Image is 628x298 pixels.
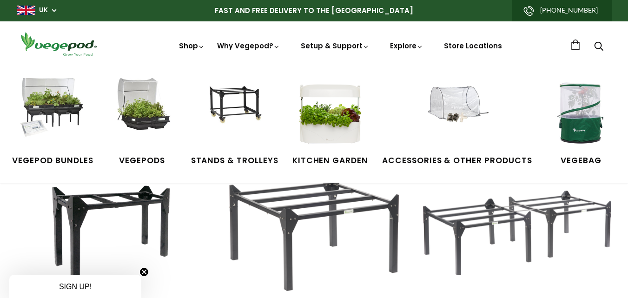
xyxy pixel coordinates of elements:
span: Vegepods [107,155,177,167]
a: Store Locations [444,41,502,51]
a: VegeBag [546,78,616,166]
img: Kitchen Garden [295,78,365,148]
span: SIGN UP! [59,283,92,291]
span: Vegepod Bundles [12,155,93,167]
span: VegeBag [546,155,616,167]
a: Search [594,42,603,52]
a: Explore [390,41,423,51]
a: Kitchen Garden [292,78,368,166]
img: Galvanised Large Stand [423,191,611,275]
img: Galvanised Medium Stand [229,175,399,291]
a: Shop [179,41,205,77]
span: Stands & Trolleys [191,155,278,167]
div: SIGN UP!Close teaser [9,275,141,298]
span: Accessories & Other Products [382,155,532,167]
span: Kitchen Garden [292,155,368,167]
button: Close teaser [139,267,149,277]
img: Raised Garden Kits [107,78,177,148]
img: gb_large.png [17,6,35,15]
img: Galvanised Small Stand [42,175,179,291]
a: Stands & Trolleys [191,78,278,166]
img: Vegepod Bundles [18,78,87,148]
a: Vegepods [107,78,177,166]
a: Vegepod Bundles [12,78,93,166]
img: Vegepod [17,31,100,57]
a: Setup & Support [301,41,370,51]
a: Accessories & Other Products [382,78,532,166]
img: Stands & Trolleys [200,78,270,148]
a: UK [39,6,48,15]
img: VegeBag [546,78,616,148]
a: Why Vegepod? [217,41,280,51]
img: Accessories & Other Products [422,78,492,148]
